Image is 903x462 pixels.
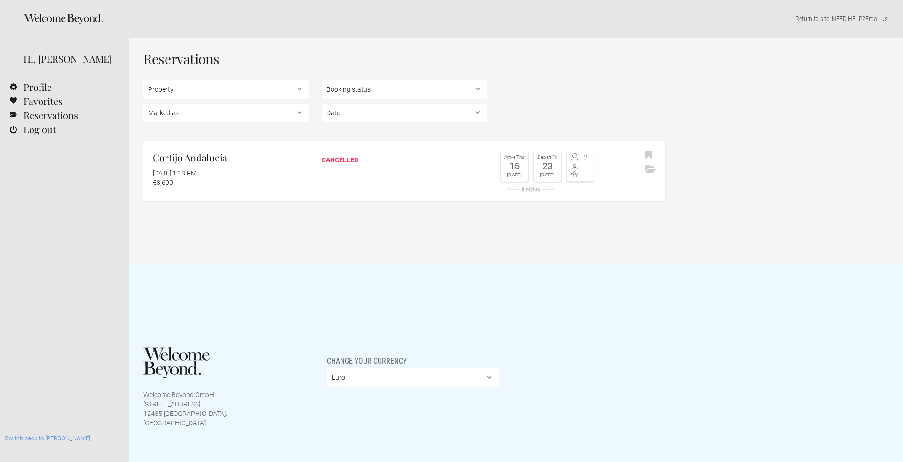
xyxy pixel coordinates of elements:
[643,148,655,162] button: Bookmark
[503,153,526,161] div: Arrive Thu
[143,141,665,201] a: Cortijo Andalucía [DATE] 1:13 PM €3,600 cancelled Arrive Thu 15 [DATE] Depart Fri 23 [DATE] 8 nig...
[795,15,829,23] a: Return to site
[5,435,90,442] a: Switch back to [PERSON_NAME]
[327,368,499,387] select: Change your currency
[143,14,889,24] p: | NEED HELP? .
[153,151,309,165] h2: Cortijo Andalucía
[580,154,592,162] span: 2
[643,162,658,176] button: Archive
[536,171,559,179] div: [DATE]
[143,347,210,378] img: Welcome Beyond
[536,153,559,161] div: Depart Fri
[327,347,407,366] span: Change your currency
[143,104,309,122] select: , , ,
[536,161,559,171] div: 23
[143,390,227,428] p: Welcome Beyond GmbH [STREET_ADDRESS] 12435 [GEOGRAPHIC_DATA], [GEOGRAPHIC_DATA]
[322,155,487,165] div: cancelled
[503,161,526,171] div: 15
[143,52,665,66] h1: Reservations
[503,171,526,179] div: [DATE]
[322,104,487,122] select: ,
[24,52,115,66] div: Hi, [PERSON_NAME]
[580,171,592,179] span: -
[322,80,487,99] select: , ,
[153,179,173,186] flynt-currency: €3,600
[500,187,562,192] div: 8 nights
[580,163,592,171] span: -
[865,15,887,23] a: Email us
[153,169,197,177] flynt-date-display: [DATE] 1:13 PM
